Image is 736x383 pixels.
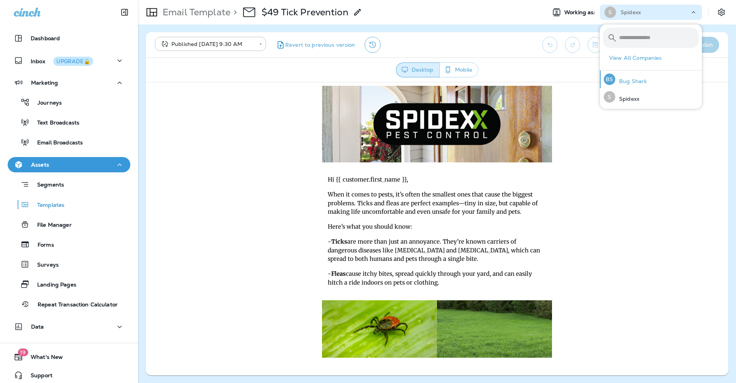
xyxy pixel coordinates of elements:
span: - cause itchy bites, spread quickly through your yard, and can easily hitch a ride indoors on pet... [182,188,386,204]
button: Desktop [396,62,440,77]
span: 19 [18,349,28,356]
p: Data [31,324,44,330]
p: Email Broadcasts [30,139,83,147]
p: Spidexx [621,9,641,15]
p: Spidexx [615,96,639,102]
p: Journeys [30,100,62,107]
button: Dashboard [8,31,130,46]
p: > [230,7,237,18]
span: - are more than just an annoyance. They’re known carriers of dangerous diseases like [MEDICAL_DAT... [182,155,394,180]
span: Working as: [564,9,597,16]
button: Collapse Sidebar [114,5,135,20]
button: Landing Pages [8,276,130,292]
span: Revert to previous version [285,41,355,49]
button: Templates [8,196,130,213]
div: Published [DATE] 9:30 AM [160,40,254,48]
button: UPGRADE🔒 [53,57,93,66]
p: Segments [30,182,64,189]
p: Text Broadcasts [30,119,79,127]
span: What's New [23,354,63,363]
p: Marketing [31,80,58,86]
p: Landing Pages [30,282,76,289]
button: Data [8,319,130,334]
button: Email Broadcasts [8,134,130,150]
img: grass.png [291,218,406,275]
button: Journeys [8,94,130,110]
p: Email Template [159,7,230,18]
div: BS [604,74,615,85]
strong: Fleas [186,188,200,195]
p: Forms [30,242,54,249]
img: mite.png [176,218,291,275]
button: SSpidexx [600,88,702,106]
button: Surveys [8,256,130,272]
button: Settings [715,5,728,19]
span: When it comes to pests, it’s often the smallest ones that cause the biggest problems. Ticks and f... [182,108,392,133]
button: Segments [8,176,130,193]
span: Hi {{ customer.first_name }}, [182,93,263,101]
p: Repeat Transaction Calculator [30,301,118,309]
button: Mobile [439,62,478,77]
button: Forms [8,236,130,252]
div: S [604,91,615,103]
button: View Changelog [365,37,381,53]
p: Surveys [30,262,59,269]
p: Inbox [31,57,93,65]
span: Support [23,372,53,381]
p: Assets [31,162,49,168]
button: File Manager [8,216,130,232]
img: door-2.png [176,3,406,80]
div: S [605,7,616,18]
p: File Manager [30,222,72,229]
button: Text Broadcasts [8,114,130,130]
button: Support [8,368,130,383]
strong: Ticks [186,155,202,163]
button: Repeat Transaction Calculator [8,296,130,312]
button: Marketing [8,75,130,90]
button: View All Companies [606,52,702,64]
button: 19What's New [8,349,130,365]
button: Assets [8,157,130,172]
p: Dashboard [31,35,60,41]
p: $49 Tick Prevention [261,7,348,18]
p: Templates [30,202,64,209]
span: Here’s what you should know: [182,141,266,148]
p: Bug Shark [615,78,647,84]
button: InboxUPGRADE🔒 [8,53,130,68]
button: BSBug Shark [600,70,702,88]
div: UPGRADE🔒 [56,59,90,64]
button: Revert to previous version [272,37,358,53]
